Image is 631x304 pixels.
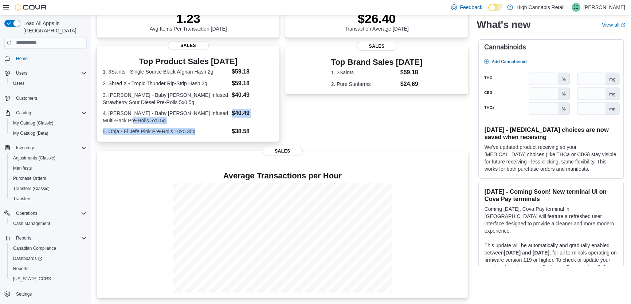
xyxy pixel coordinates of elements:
[10,129,87,138] span: My Catalog (Beta)
[103,128,229,135] dt: 5. Ohja - El Jefe Pink Pre-Rolls 10x0.35g
[7,274,90,284] button: [US_STATE] CCRS
[13,69,87,78] span: Users
[10,244,59,253] a: Canadian Compliance
[7,253,90,264] a: Dashboards
[13,266,28,272] span: Reports
[7,163,90,173] button: Manifests
[13,54,87,63] span: Home
[7,118,90,128] button: My Catalog (Classic)
[103,171,462,180] h4: Average Transactions per Hour
[485,188,618,203] h3: [DATE] - Coming Soon! New terminal UI on Cova Pay terminals
[485,242,618,279] p: This update will be automatically and gradually enabled between , for all terminals operating on ...
[7,183,90,194] button: Transfers (Classic)
[16,210,38,216] span: Operations
[10,154,58,162] a: Adjustments (Classic)
[331,69,397,76] dt: 1. 3Saints
[16,110,31,116] span: Catalog
[13,196,31,202] span: Transfers
[7,78,90,88] button: Users
[150,11,227,32] div: Avg Items Per Transaction [DATE]
[103,80,229,87] dt: 2. Shred X - Tropic Thunder Rip-Strip Hash 2g
[567,3,569,12] p: |
[10,79,87,88] span: Users
[572,3,580,12] div: Jack Cayer
[13,108,87,117] span: Catalog
[1,143,90,153] button: Inventory
[356,42,397,51] span: Sales
[10,119,56,127] a: My Catalog (Classic)
[20,20,87,34] span: Load All Apps in [GEOGRAPHIC_DATA]
[10,219,53,228] a: Cash Management
[13,276,51,282] span: [US_STATE] CCRS
[16,291,32,297] span: Settings
[331,80,397,88] dt: 2. Pure Sunfarms
[331,58,423,67] h3: Top Brand Sales [DATE]
[1,93,90,103] button: Customers
[10,254,87,263] span: Dashboards
[7,194,90,204] button: Transfers
[573,3,579,12] span: JC
[10,264,87,273] span: Reports
[13,221,50,226] span: Cash Management
[13,130,48,136] span: My Catalog (Beta)
[7,243,90,253] button: Canadian Compliance
[103,110,229,124] dt: 4. [PERSON_NAME] - Baby [PERSON_NAME] Infused Multi-Pack Pre-Rolls 5x0.5g
[485,144,618,173] p: We've updated product receiving so your [MEDICAL_DATA] choices (like THCa or CBG) stay visible fo...
[10,119,87,127] span: My Catalog (Classic)
[10,194,87,203] span: Transfers
[10,164,35,173] a: Manifests
[13,234,34,242] button: Reports
[7,128,90,138] button: My Catalog (Beta)
[232,79,274,88] dd: $59.18
[16,95,37,101] span: Customers
[583,3,625,12] p: [PERSON_NAME]
[10,194,34,203] a: Transfers
[1,233,90,243] button: Reports
[16,56,28,62] span: Home
[10,184,87,193] span: Transfers (Classic)
[232,67,274,76] dd: $59.18
[345,11,409,32] div: Transaction Average [DATE]
[13,209,40,218] button: Operations
[13,69,30,78] button: Users
[7,264,90,274] button: Reports
[485,126,618,141] h3: [DATE] - [MEDICAL_DATA] choices are now saved when receiving
[103,91,229,106] dt: 3. [PERSON_NAME] - Baby [PERSON_NAME] Infused Strawberry Sour Diesel Pre-Rolls 5x0.5g
[10,174,87,183] span: Purchase Orders
[13,256,42,261] span: Dashboards
[13,120,54,126] span: My Catalog (Classic)
[13,290,35,299] a: Settings
[1,108,90,118] button: Catalog
[7,153,90,163] button: Adjustments (Classic)
[13,94,87,103] span: Customers
[13,155,55,161] span: Adjustments (Classic)
[13,143,37,152] button: Inventory
[602,22,625,28] a: View allExternal link
[621,23,625,27] svg: External link
[10,164,87,173] span: Manifests
[400,68,423,77] dd: $59.18
[13,143,87,152] span: Inventory
[1,288,90,299] button: Settings
[10,254,45,263] a: Dashboards
[13,94,40,103] a: Customers
[10,184,52,193] a: Transfers (Classic)
[485,206,618,235] p: Coming [DATE], Cova Pay terminal in [GEOGRAPHIC_DATA] will feature a refreshed user interface des...
[1,208,90,218] button: Operations
[10,79,27,88] a: Users
[10,244,87,253] span: Canadian Compliance
[400,80,423,88] dd: $24.69
[10,264,31,273] a: Reports
[232,109,274,118] dd: $40.49
[477,19,530,31] h2: What's new
[13,234,87,242] span: Reports
[488,4,503,11] input: Dark Mode
[103,57,274,66] h3: Top Product Sales [DATE]
[10,129,51,138] a: My Catalog (Beta)
[10,174,49,183] a: Purchase Orders
[10,154,87,162] span: Adjustments (Classic)
[517,3,565,12] p: High Cannabis Retail
[262,147,303,155] span: Sales
[13,165,32,171] span: Manifests
[345,11,409,26] p: $26.40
